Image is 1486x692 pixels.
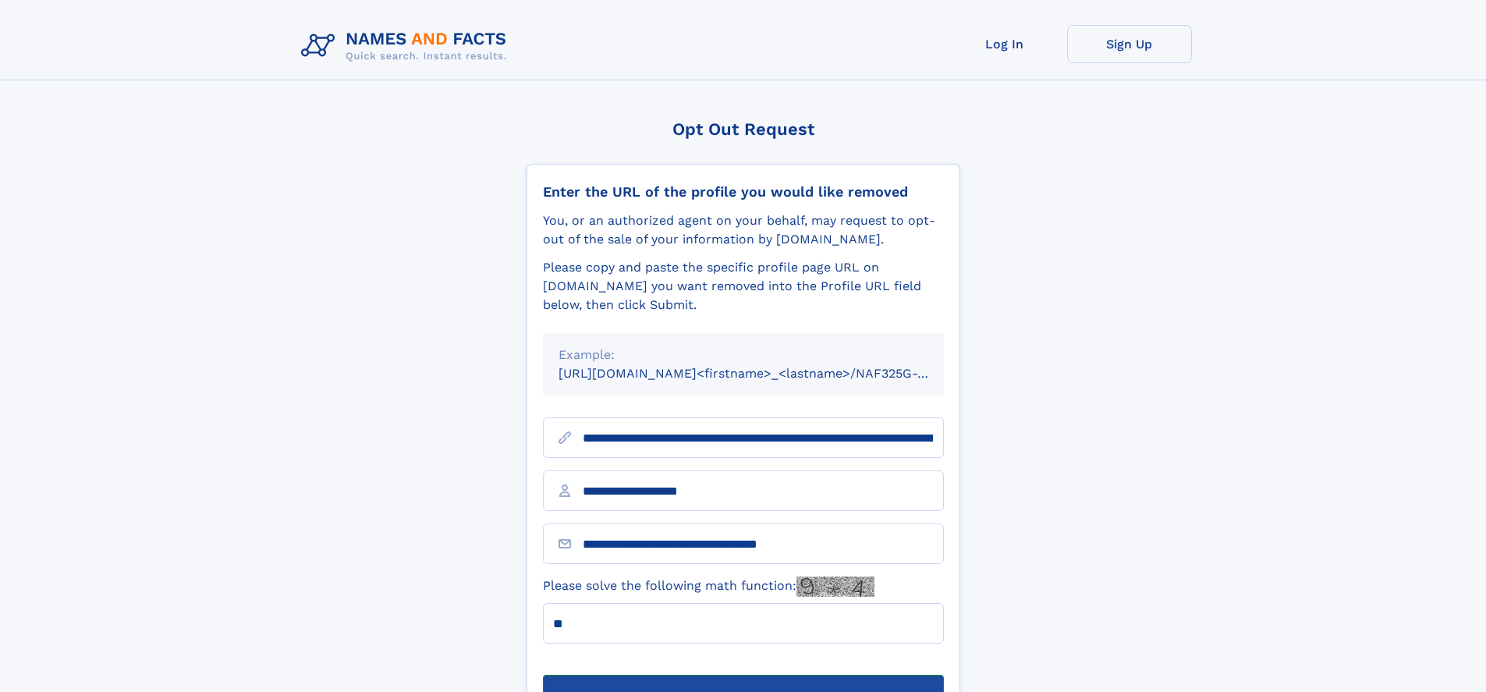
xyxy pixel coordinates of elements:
[527,119,960,139] div: Opt Out Request
[1067,25,1192,63] a: Sign Up
[559,366,974,381] small: [URL][DOMAIN_NAME]<firstname>_<lastname>/NAF325G-xxxxxxxx
[295,25,520,67] img: Logo Names and Facts
[543,211,944,249] div: You, or an authorized agent on your behalf, may request to opt-out of the sale of your informatio...
[543,577,874,597] label: Please solve the following math function:
[543,183,944,201] div: Enter the URL of the profile you would like removed
[942,25,1067,63] a: Log In
[559,346,928,364] div: Example:
[543,258,944,314] div: Please copy and paste the specific profile page URL on [DOMAIN_NAME] you want removed into the Pr...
